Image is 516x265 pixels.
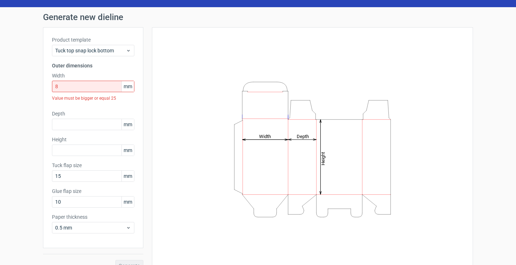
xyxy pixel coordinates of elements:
[297,133,309,139] tspan: Depth
[52,92,134,104] div: Value must be bigger or equal 25
[55,224,126,231] span: 0.5 mm
[121,197,134,207] span: mm
[43,13,473,22] h1: Generate new dieline
[52,162,134,169] label: Tuck flap size
[52,110,134,117] label: Depth
[121,145,134,156] span: mm
[320,152,326,165] tspan: Height
[52,72,134,79] label: Width
[121,119,134,130] span: mm
[52,213,134,221] label: Paper thickness
[121,81,134,92] span: mm
[52,136,134,143] label: Height
[52,62,134,69] h3: Outer dimensions
[121,171,134,181] span: mm
[55,47,126,54] span: Tuck top snap lock bottom
[52,36,134,43] label: Product template
[52,188,134,195] label: Glue flap size
[259,133,271,139] tspan: Width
